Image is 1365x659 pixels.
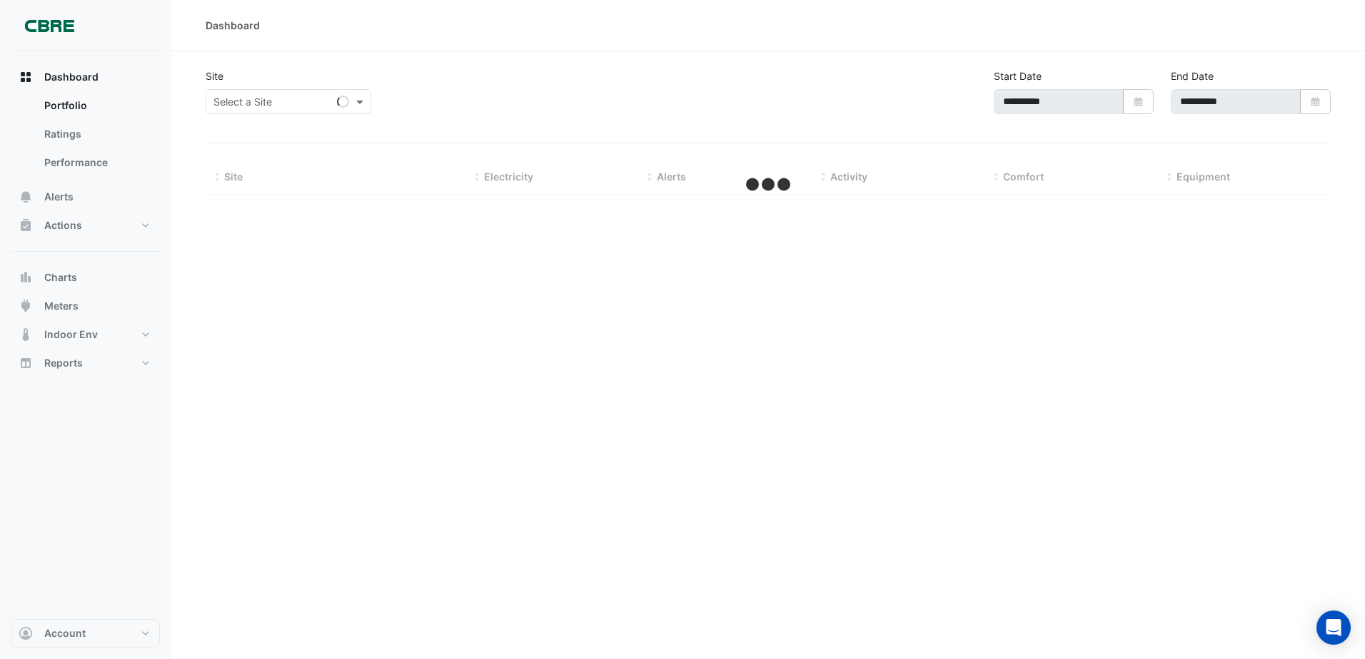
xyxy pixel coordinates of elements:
app-icon: Charts [19,270,33,285]
app-icon: Alerts [19,190,33,204]
span: Indoor Env [44,327,98,342]
button: Account [11,619,160,648]
span: Reports [44,356,83,370]
app-icon: Dashboard [19,70,33,84]
label: Site [206,68,223,83]
app-icon: Meters [19,299,33,313]
button: Reports [11,349,160,377]
label: Start Date [994,68,1042,83]
span: Actions [44,218,82,233]
label: End Date [1171,68,1214,83]
span: Alerts [44,190,74,204]
app-icon: Actions [19,218,33,233]
span: Charts [44,270,77,285]
button: Dashboard [11,63,160,91]
button: Alerts [11,183,160,211]
button: Meters [11,292,160,320]
div: Dashboard [11,91,160,183]
button: Indoor Env [11,320,160,349]
div: Open Intercom Messenger [1316,611,1351,645]
button: Charts [11,263,160,292]
a: Portfolio [33,91,160,120]
app-icon: Reports [19,356,33,370]
span: Electricity [484,170,533,183]
div: Dashboard [206,18,260,33]
span: Dashboard [44,70,99,84]
span: Activity [830,170,867,183]
a: Ratings [33,120,160,148]
img: Company Logo [17,11,81,40]
a: Performance [33,148,160,177]
span: Site [224,170,243,183]
app-icon: Indoor Env [19,327,33,342]
span: Meters [44,299,79,313]
span: Comfort [1003,170,1044,183]
span: Alerts [657,170,686,183]
span: Account [44,626,86,640]
button: Actions [11,211,160,240]
span: Equipment [1177,170,1230,183]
